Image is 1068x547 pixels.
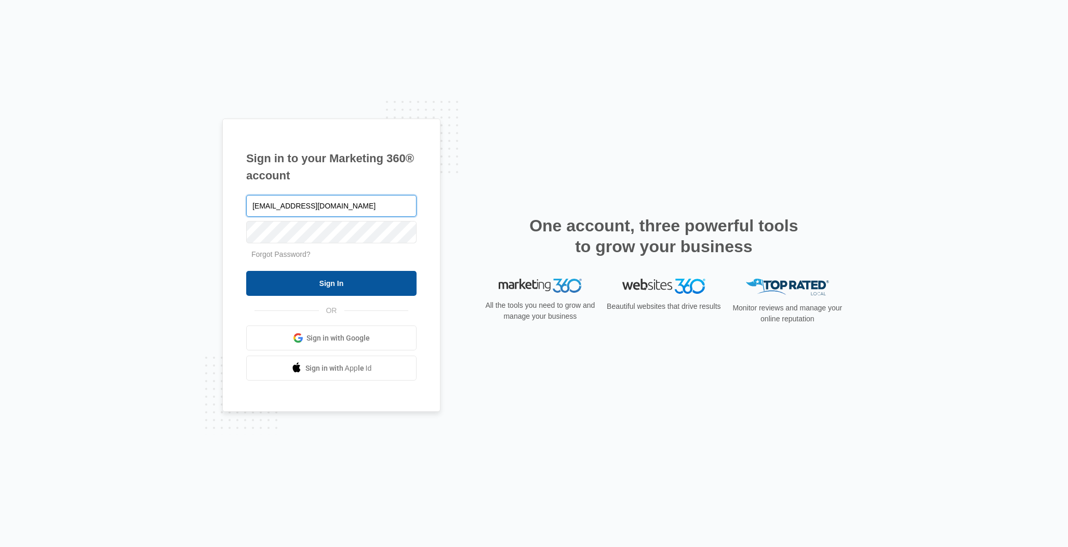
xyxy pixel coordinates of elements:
[305,363,372,374] span: Sign in with Apple Id
[729,303,846,324] p: Monitor reviews and manage your online reputation
[251,250,311,258] a: Forgot Password?
[746,279,829,296] img: Top Rated Local
[526,215,802,257] h2: One account, three powerful tools to grow your business
[482,300,598,322] p: All the tools you need to grow and manage your business
[246,356,417,381] a: Sign in with Apple Id
[499,279,582,293] img: Marketing 360
[246,150,417,184] h1: Sign in to your Marketing 360® account
[307,333,370,344] span: Sign in with Google
[319,305,344,316] span: OR
[246,271,417,296] input: Sign In
[606,301,722,312] p: Beautiful websites that drive results
[246,325,417,350] a: Sign in with Google
[622,279,705,294] img: Websites 360
[246,195,417,217] input: Email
